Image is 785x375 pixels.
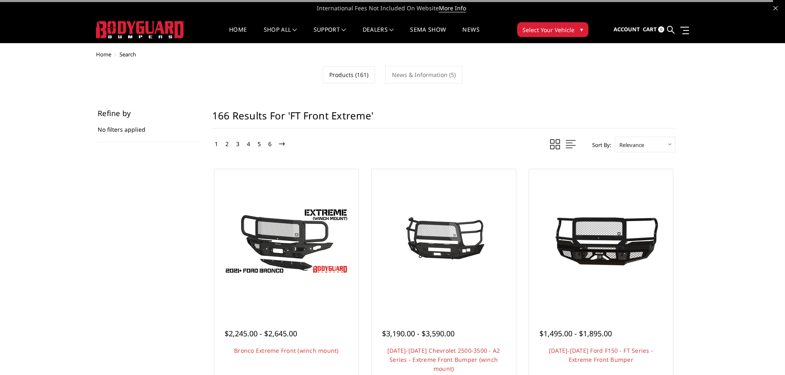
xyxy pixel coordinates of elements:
a: Support [314,27,346,43]
a: SEMA Show [410,27,446,43]
a: 2018-2020 Ford F150 - FT Series - Extreme Front Bumper 2018-2020 Ford F150 - FT Series - Extreme ... [531,171,671,311]
img: BODYGUARD BUMPERS [96,21,185,38]
span: Search [120,51,136,58]
a: Bronco Extreme Front (winch mount) Bronco Extreme Front (winch mount) [216,171,356,311]
span: Account [614,26,640,33]
label: Sort By: [588,139,611,151]
a: Cart 0 [643,19,664,41]
h1: 166 results for 'FT Front Extreme' [212,109,675,128]
a: 1 [213,139,220,149]
a: Account [614,19,640,41]
a: 3 [234,139,241,149]
a: shop all [264,27,297,43]
a: 2024-2025 Chevrolet 2500-3500 - A2 Series - Extreme Front Bumper (winch mount) [374,171,514,311]
a: Home [96,51,111,58]
div: No filters applied [98,109,200,142]
a: 5 [255,139,263,149]
a: Products (161) [323,66,375,83]
a: 4 [245,139,252,149]
iframe: Chat Widget [744,335,785,375]
a: News [462,27,479,43]
span: $1,495.00 - $1,895.00 [539,328,612,338]
span: Select Your Vehicle [523,26,574,34]
a: 2 [223,139,231,149]
span: 0 [658,26,664,33]
a: Bronco Extreme Front (winch mount) [234,347,339,354]
a: Dealers [363,27,394,43]
button: Select Your Vehicle [517,22,588,37]
img: 2024-2025 Chevrolet 2500-3500 - A2 Series - Extreme Front Bumper (winch mount) [378,210,510,272]
a: More Info [439,4,466,12]
h5: Refine by [98,109,200,117]
a: News & Information (5) [385,66,462,84]
a: Home [229,27,247,43]
span: Cart [643,26,657,33]
a: [DATE]-[DATE] Ford F150 - FT Series - Extreme Front Bumper [549,347,653,363]
a: [DATE]-[DATE] Chevrolet 2500-3500 - A2 Series - Extreme Front Bumper (winch mount) [387,347,500,373]
span: ▾ [580,25,583,34]
span: $3,190.00 - $3,590.00 [382,328,455,338]
span: $2,245.00 - $2,645.00 [225,328,297,338]
a: 6 [266,139,274,149]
